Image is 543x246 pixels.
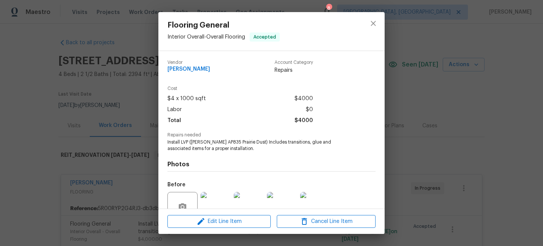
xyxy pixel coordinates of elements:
span: Total [167,115,181,126]
span: Labor [167,104,182,115]
button: Edit Line Item [167,215,271,228]
div: 8 [326,5,331,12]
span: Account Category [275,60,313,65]
span: $4000 [295,115,313,126]
span: $4 x 1000 sqft [167,93,206,104]
span: $0 [306,104,313,115]
span: [PERSON_NAME] [167,67,210,72]
span: Vendor [167,60,210,65]
span: $4000 [295,93,313,104]
span: Install LVP ([PERSON_NAME] AP835 Prairie Dust) Includes transitions, glue and associated items fo... [167,139,355,152]
button: Cancel Line Item [277,215,376,228]
span: Repairs [275,67,313,74]
h5: Before [167,182,186,187]
span: Accepted [250,33,279,41]
span: Edit Line Item [170,217,268,226]
button: close [364,14,382,32]
span: Flooring General [167,21,280,29]
span: Cancel Line Item [279,217,373,226]
span: Repairs needed [167,133,376,138]
span: Interior Overall - Overall Flooring [167,34,245,40]
span: Cost [167,86,313,91]
h4: Photos [167,161,376,168]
